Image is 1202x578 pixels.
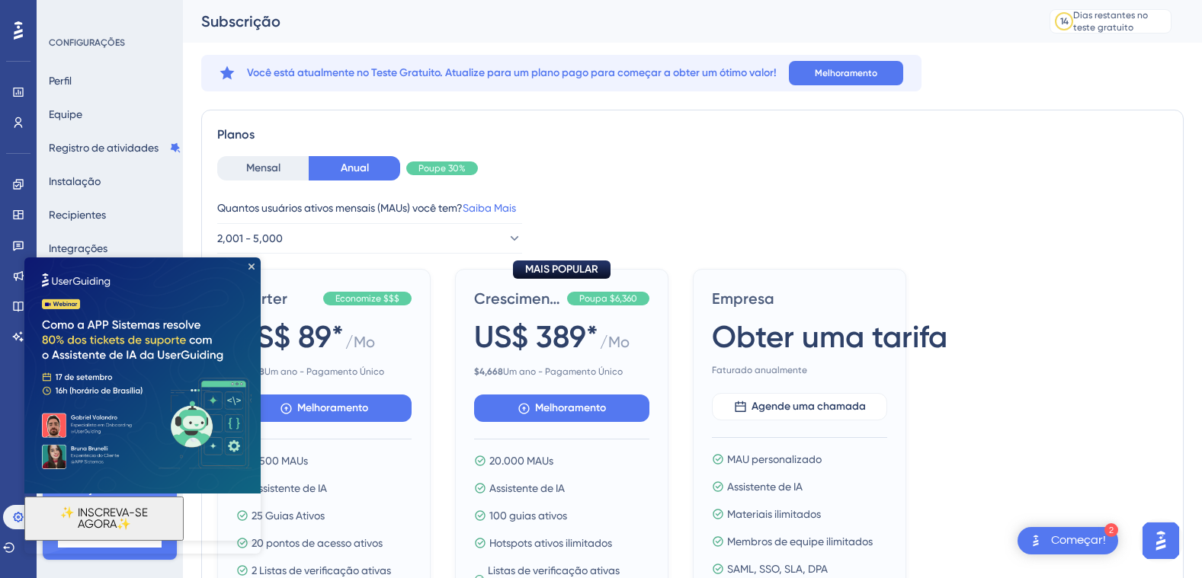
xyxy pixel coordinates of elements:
[217,126,1168,144] div: Planos
[1027,532,1045,550] img: texto alternativo de imagem do iniciador
[727,477,803,496] span: Assistente de IA
[474,366,503,377] b: $4,668
[217,229,283,247] span: 2,001 - 5,000
[727,532,873,551] span: Membros de equipe ilimitados
[252,506,325,525] span: 25 Guias Ativos
[49,201,106,228] button: Recipientes
[335,292,399,305] span: Economize $$$
[489,452,553,470] span: 20.000 MAUs
[236,288,317,309] span: Starter
[297,399,368,417] span: Melhoramento
[247,64,777,82] span: Você está atualmente no Teste Gratuito. Atualize para um plano pago para começar a obter um ótimo...
[489,506,567,525] span: 100 guias ativos
[1018,527,1118,554] div: Abra o Get Started! Lista de verificação, módulos restantes: 2
[489,479,565,497] span: Assistente de IA
[49,67,72,94] button: Perfil
[489,534,612,552] span: Hotspots ativos ilimitados
[201,11,1011,32] div: Subscrição
[418,162,466,174] span: Poupe 30%
[236,366,412,378] span: Um ano - Pagamento Único
[224,6,230,12] div: Fechar visualização
[535,399,606,417] span: Melhoramento
[49,168,101,195] button: Instalação
[217,199,1168,217] div: Quantos usuários ativos mensais (MAUs) você tem?
[49,235,107,262] button: Integrações
[217,223,522,254] button: 2,001 - 5,000
[217,156,309,180] button: Mensal
[600,331,630,359] span: /
[474,366,649,378] span: Um ano - Pagamento Único
[712,288,887,309] span: Empresa
[727,505,821,523] span: Materiais ilimitados
[727,560,828,578] span: SAML, SSO, SLA, DPA
[1060,15,1069,27] div: 14
[252,452,308,470] span: 2.500 MAUs
[463,202,516,214] a: Saiba Mais
[579,292,637,305] span: Poupa $6,360
[252,479,327,497] span: Assistente de IA
[727,450,822,468] span: MAU personalizado
[474,315,598,358] span: US$ 389*
[513,260,611,279] div: MAIS POPULAR
[354,333,375,351] font: Mo
[712,393,887,420] button: Agende uma chamada
[49,134,181,161] button: Registro de atividades
[752,398,866,416] span: Agende uma chamada
[712,364,887,376] span: Faturado anualmente
[309,156,400,180] button: Anual
[1073,9,1166,34] div: Dias restantes no teste gratuito
[49,37,172,49] div: CONFIGURAÇÕES
[474,288,561,309] span: Crescimento
[474,394,649,422] button: Melhoramento
[236,315,344,358] span: US$ 89*
[49,101,82,128] button: Equipe
[1104,523,1118,537] div: 2
[345,331,375,359] span: /
[712,315,947,358] span: Obter uma tarifa
[236,394,412,422] button: Melhoramento
[789,61,903,85] button: Melhoramento
[608,333,630,351] font: Mo
[49,139,159,157] font: Registro de atividades
[1051,532,1106,549] div: Começar!
[815,67,877,79] span: Melhoramento
[252,534,383,552] span: 20 pontos de acesso ativos
[1138,518,1184,564] iframe: UserGuiding AI Assistant Launcher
